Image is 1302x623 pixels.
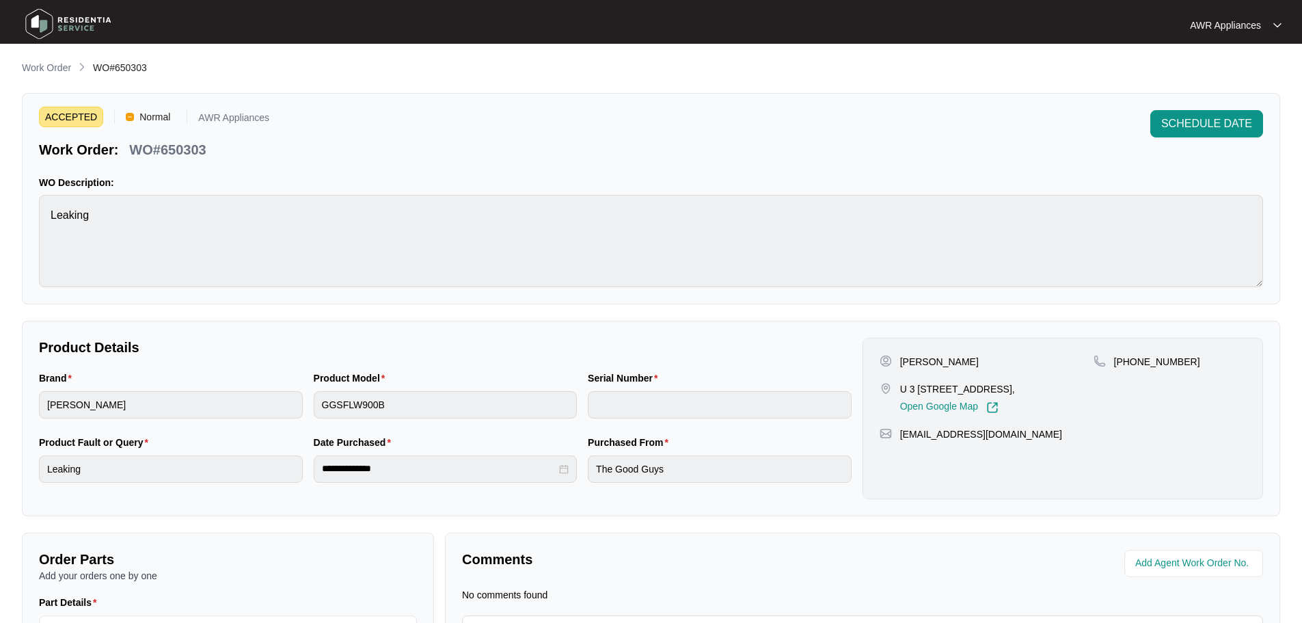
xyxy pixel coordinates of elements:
[880,427,892,440] img: map-pin
[588,371,663,385] label: Serial Number
[900,382,1015,396] p: U 3 [STREET_ADDRESS],
[986,401,999,414] img: Link-External
[1273,22,1281,29] img: dropdown arrow
[314,436,396,449] label: Date Purchased
[39,140,118,159] p: Work Order:
[462,588,547,602] p: No comments found
[314,391,578,419] input: Product Model
[39,436,154,449] label: Product Fault or Query
[322,462,557,476] input: Date Purchased
[39,550,417,569] p: Order Parts
[93,62,147,73] span: WO#650303
[129,140,206,159] p: WO#650303
[900,401,999,414] a: Open Google Map
[22,61,71,75] p: Work Order
[39,596,103,609] label: Part Details
[39,371,77,385] label: Brand
[39,176,1263,189] p: WO Description:
[1150,110,1263,137] button: SCHEDULE DATE
[39,107,103,127] span: ACCEPTED
[900,355,979,369] p: [PERSON_NAME]
[588,455,852,483] input: Purchased From
[39,391,303,419] input: Brand
[126,113,134,121] img: Vercel Logo
[198,113,269,127] p: AWR Appliances
[880,355,892,367] img: user-pin
[880,382,892,395] img: map-pin
[1094,355,1106,367] img: map-pin
[462,550,853,569] p: Comments
[134,107,176,127] span: Normal
[77,62,87,72] img: chevron-right
[39,569,417,583] p: Add your orders one by one
[1135,555,1255,572] input: Add Agent Work Order No.
[1190,18,1261,32] p: AWR Appliances
[900,427,1062,441] p: [EMAIL_ADDRESS][DOMAIN_NAME]
[19,61,74,76] a: Work Order
[39,195,1263,287] textarea: Leaking
[39,338,852,357] p: Product Details
[39,455,303,483] input: Product Fault or Query
[1114,355,1200,369] p: [PHONE_NUMBER]
[314,371,391,385] label: Product Model
[588,436,674,449] label: Purchased From
[588,391,852,419] input: Serial Number
[1161,116,1252,132] span: SCHEDULE DATE
[21,3,116,44] img: residentia service logo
